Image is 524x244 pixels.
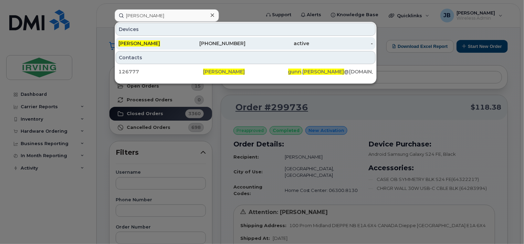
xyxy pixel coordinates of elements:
[116,65,376,78] a: 126777[PERSON_NAME]gunn.[PERSON_NAME]@[DOMAIN_NAME]
[246,40,310,47] div: active
[118,68,203,75] div: 126777
[303,69,344,75] span: [PERSON_NAME]
[118,40,160,47] span: [PERSON_NAME]
[288,69,302,75] span: gunn
[182,40,246,47] div: [PHONE_NUMBER]
[116,37,376,50] a: [PERSON_NAME][PHONE_NUMBER]active-
[116,23,376,36] div: Devices
[203,69,245,75] span: [PERSON_NAME]
[309,40,373,47] div: -
[116,51,376,64] div: Contacts
[288,68,373,75] div: . @[DOMAIN_NAME]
